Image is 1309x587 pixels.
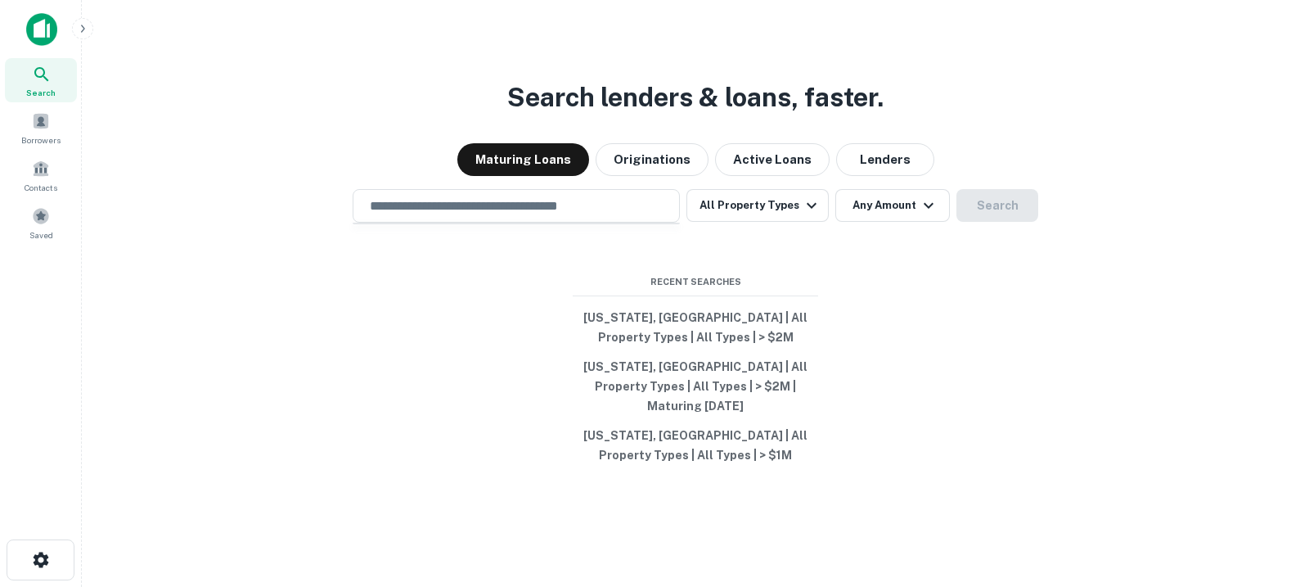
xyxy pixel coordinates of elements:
a: Search [5,58,77,102]
span: Borrowers [21,133,61,147]
a: Borrowers [5,106,77,150]
button: [US_STATE], [GEOGRAPHIC_DATA] | All Property Types | All Types | > $2M | Maturing [DATE] [573,352,818,421]
span: Recent Searches [573,275,818,289]
button: [US_STATE], [GEOGRAPHIC_DATA] | All Property Types | All Types | > $2M [573,303,818,352]
button: Lenders [836,143,934,176]
a: Contacts [5,153,77,197]
a: Saved [5,201,77,245]
button: Active Loans [715,143,830,176]
h3: Search lenders & loans, faster. [507,78,884,117]
button: All Property Types [686,189,829,222]
button: Originations [596,143,708,176]
span: Contacts [25,181,57,194]
img: capitalize-icon.png [26,13,57,46]
button: Maturing Loans [457,143,589,176]
button: [US_STATE], [GEOGRAPHIC_DATA] | All Property Types | All Types | > $1M [573,421,818,470]
button: Any Amount [835,189,950,222]
iframe: Chat Widget [1227,456,1309,535]
span: Search [26,86,56,99]
span: Saved [29,228,53,242]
